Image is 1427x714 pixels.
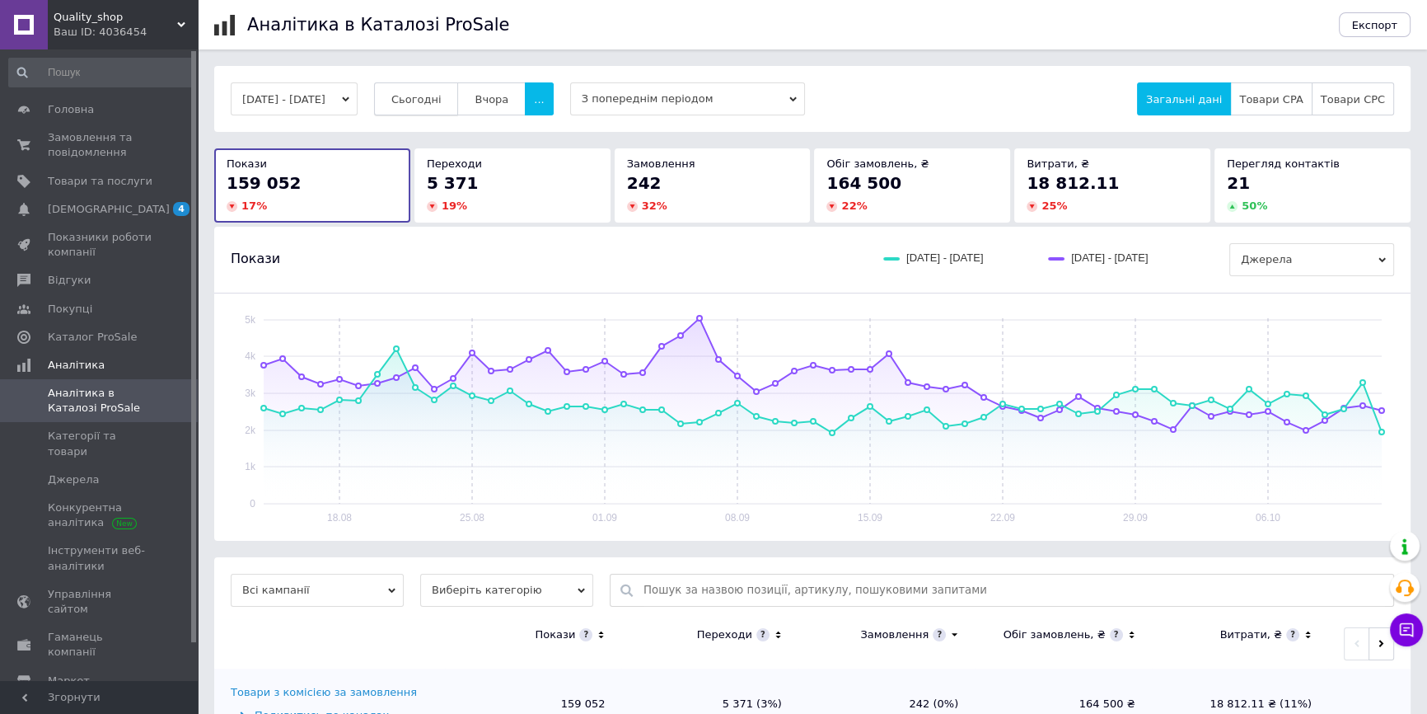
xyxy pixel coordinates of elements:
span: 50 % [1242,200,1267,212]
span: Товари CPC [1321,93,1385,106]
span: Покази [231,250,280,268]
text: 15.09 [858,512,882,524]
span: Обіг замовлень, ₴ [826,157,929,170]
span: Показники роботи компанії [48,230,152,260]
span: Товари CPA [1239,93,1303,106]
span: Джерела [48,472,99,487]
text: 1k [245,461,256,472]
span: 4 [173,202,189,216]
span: Сьогодні [391,93,442,106]
div: Переходи [697,627,752,642]
span: Покази [227,157,267,170]
button: Сьогодні [374,82,459,115]
span: Джерела [1229,243,1394,276]
text: 0 [250,498,255,510]
span: Конкурентна аналітика [48,500,152,530]
text: 01.09 [592,512,617,524]
span: 32 % [642,200,667,212]
input: Пошук [8,58,194,87]
div: Замовлення [860,627,929,642]
span: Маркет [48,674,90,688]
span: Відгуки [48,273,91,288]
text: 3k [245,388,256,399]
span: Аналітика [48,358,105,373]
span: Quality_shop [54,10,177,25]
span: 22 % [841,200,867,212]
input: Пошук за назвою позиції, артикулу, пошуковими запитами [643,575,1385,606]
span: Каталог ProSale [48,330,137,345]
span: 17 % [241,200,267,212]
span: Переходи [427,157,482,170]
button: Загальні дані [1137,82,1231,115]
span: Покупці [48,302,92,317]
span: Замовлення [627,157,695,170]
button: Товари CPC [1312,82,1394,115]
button: Чат з покупцем [1390,613,1423,646]
div: Ваш ID: 4036454 [54,25,198,40]
span: ... [534,93,544,106]
button: ... [525,82,553,115]
button: [DATE] - [DATE] [231,82,358,115]
span: Головна [48,102,94,117]
span: Гаманець компанії [48,630,152,660]
span: 159 052 [227,173,301,193]
text: 5k [245,314,256,326]
button: Товари CPA [1230,82,1312,115]
text: 22.09 [990,512,1015,524]
span: Замовлення та повідомлення [48,130,152,160]
span: 25 % [1041,200,1067,212]
span: Перегляд контактів [1227,157,1340,170]
text: 18.08 [327,512,352,524]
span: Категорії та товари [48,429,152,458]
text: 08.09 [725,512,750,524]
span: Експорт [1352,19,1398,31]
span: Товари та послуги [48,174,152,189]
span: Аналітика в Каталозі ProSale [48,386,152,416]
div: Покази [535,627,575,642]
button: Вчора [457,82,526,115]
span: 21 [1227,173,1250,193]
span: Інструменти веб-аналітики [48,543,152,573]
text: 25.08 [460,512,484,524]
span: Виберіть категорію [420,574,593,607]
span: Витрати, ₴ [1027,157,1089,170]
div: Товари з комісією за замовлення [231,685,417,700]
h1: Аналітика в Каталозі ProSale [247,15,509,35]
span: 164 500 [826,173,901,193]
div: Витрати, ₴ [1219,627,1282,642]
button: Експорт [1339,12,1411,37]
div: Обіг замовлень, ₴ [1004,627,1106,642]
span: 19 % [442,200,467,212]
text: 29.09 [1123,512,1148,524]
span: Вчора [475,93,508,106]
text: 06.10 [1256,512,1280,524]
span: Управління сайтом [48,587,152,617]
span: З попереднім періодом [570,82,805,115]
span: 242 [627,173,662,193]
span: 18 812.11 [1027,173,1119,193]
span: Всі кампанії [231,574,404,607]
span: 5 371 [427,173,479,193]
text: 4k [245,350,256,362]
span: [DEMOGRAPHIC_DATA] [48,202,170,217]
text: 2k [245,425,256,436]
span: Загальні дані [1146,93,1222,106]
